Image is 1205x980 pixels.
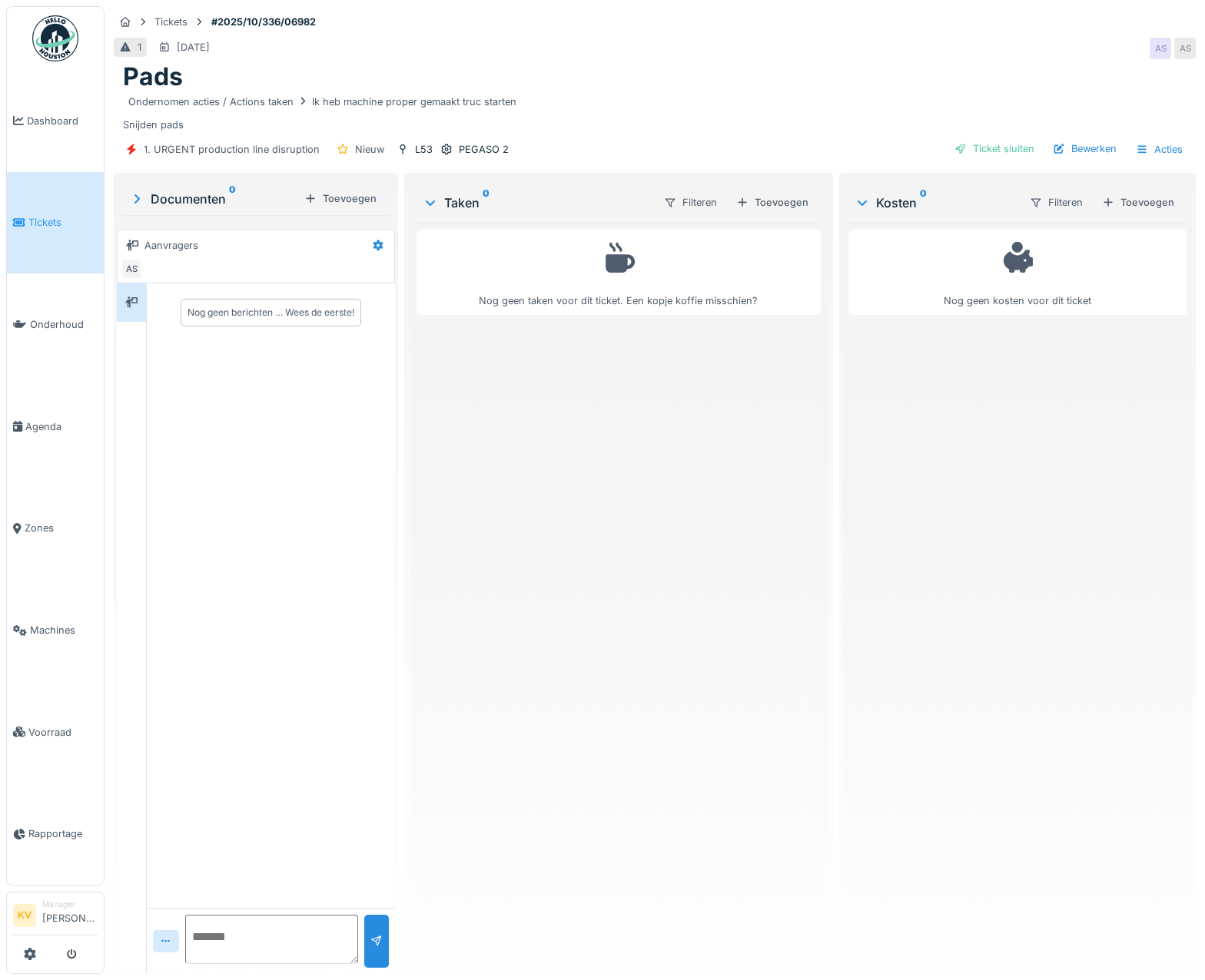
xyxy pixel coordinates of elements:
div: Toevoegen [1096,192,1180,213]
div: Tickets [154,15,188,29]
div: Taken [423,194,651,212]
div: AS [1150,38,1171,59]
div: Ticket sluiten [948,138,1041,159]
div: Aanvragers [144,238,198,253]
strong: #2025/10/336/06982 [205,15,322,29]
span: Voorraad [28,725,98,740]
span: Machines [30,623,98,637]
a: Zones [7,478,104,580]
a: Rapportage [7,783,104,886]
div: Nog geen berichten … Wees de eerste! [188,306,354,319]
a: Onderhoud [7,273,104,376]
div: Bewerken [1047,138,1123,159]
li: [PERSON_NAME] [42,899,98,932]
div: AS [1174,38,1196,59]
li: KV [13,904,36,927]
div: Acties [1129,138,1190,161]
span: Onderhoud [30,317,98,332]
span: Dashboard [27,114,98,128]
div: Ondernomen acties / Actions taken Ik heb machine proper gemaakt truc starten [128,94,516,109]
a: Agenda [7,376,104,478]
a: Tickets [7,172,104,274]
div: Nog geen taken voor dit ticket. Een kopje koffie misschien? [427,237,811,308]
div: Manager [42,899,98,910]
div: Snijden pads [123,92,1187,132]
sup: 0 [920,194,927,212]
span: Tickets [28,215,98,230]
div: Toevoegen [298,188,383,209]
a: KV Manager[PERSON_NAME] [13,899,98,935]
sup: 0 [483,194,490,212]
div: 1. URGENT production line disruption [144,142,320,157]
span: Zones [25,521,98,535]
div: Kosten [855,194,1017,212]
h1: Pads [123,62,183,91]
div: L53 [415,142,433,157]
div: Filteren [1023,191,1090,214]
div: Toevoegen [730,192,815,213]
div: Filteren [657,191,724,214]
div: 1 [138,40,141,55]
a: Dashboard [7,70,104,172]
div: Nog geen kosten voor dit ticket [858,237,1177,308]
sup: 0 [229,190,236,208]
div: Nieuw [355,142,384,157]
div: [DATE] [177,40,210,55]
span: Rapportage [28,826,98,841]
div: AS [121,258,142,280]
div: Documenten [129,190,298,208]
a: Voorraad [7,681,104,783]
img: Badge_color-CXgf-gQk.svg [32,15,78,61]
span: Agenda [25,419,98,434]
a: Machines [7,579,104,681]
div: PEGASO 2 [459,142,509,157]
